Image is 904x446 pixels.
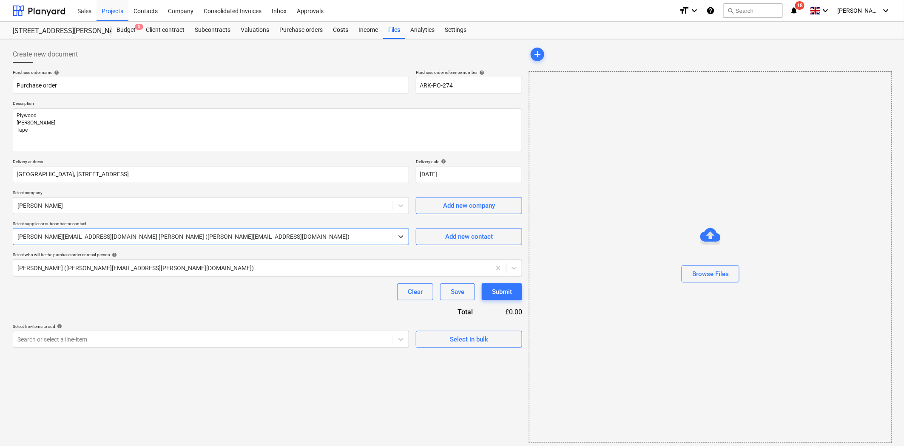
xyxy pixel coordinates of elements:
p: Select company [13,190,409,197]
div: Select line-items to add [13,324,409,329]
button: Search [723,3,783,18]
div: Budget [111,22,141,39]
span: help [478,70,484,75]
span: help [439,159,446,164]
span: search [727,7,734,14]
button: Add new contact [416,228,522,245]
textarea: Plywood [PERSON_NAME] Tape [13,108,522,152]
button: Save [440,283,475,300]
p: Description [13,101,522,108]
div: Select who will be the purchase order contact person [13,252,522,257]
div: Add new contact [445,231,493,242]
span: help [110,252,117,257]
p: Delivery address [13,159,409,166]
a: Costs [328,22,353,39]
input: Document name [13,77,409,94]
span: help [55,324,62,329]
a: Subcontracts [190,22,236,39]
button: Add new company [416,197,522,214]
div: Select in bulk [450,334,488,345]
span: [PERSON_NAME] [838,7,880,14]
div: Save [451,286,464,297]
div: Browse Files [529,71,892,443]
span: 5 [135,24,143,30]
i: keyboard_arrow_down [821,6,831,16]
i: notifications [790,6,798,16]
p: Select supplier or subcontractor contact [13,221,409,228]
button: Browse Files [682,265,739,282]
i: Knowledge base [706,6,715,16]
a: Analytics [405,22,440,39]
a: Client contract [141,22,190,39]
div: £0.00 [487,307,523,317]
a: Income [353,22,383,39]
a: Settings [440,22,472,39]
div: Purchase order reference number [416,70,522,75]
a: Purchase orders [274,22,328,39]
i: keyboard_arrow_down [881,6,891,16]
div: Add new company [443,200,495,211]
iframe: Chat Widget [861,405,904,446]
button: Clear [397,283,433,300]
div: Browse Files [692,268,729,279]
div: Purchase order name [13,70,409,75]
span: add [532,49,543,59]
a: Valuations [236,22,274,39]
div: Submit [492,286,512,297]
input: Delivery address [13,166,409,183]
div: Delivery date [416,159,522,164]
input: Reference number [416,77,522,94]
button: Submit [482,283,522,300]
i: keyboard_arrow_down [689,6,699,16]
button: Select in bulk [416,331,522,348]
i: format_size [679,6,689,16]
span: 18 [795,1,805,10]
span: Create new document [13,49,78,59]
a: Files [383,22,405,39]
input: Delivery date not specified [416,166,522,183]
span: help [52,70,59,75]
div: Clear [408,286,423,297]
div: [STREET_ADDRESS][PERSON_NAME] [13,27,101,36]
a: Budget5 [111,22,141,39]
div: Total [412,307,486,317]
